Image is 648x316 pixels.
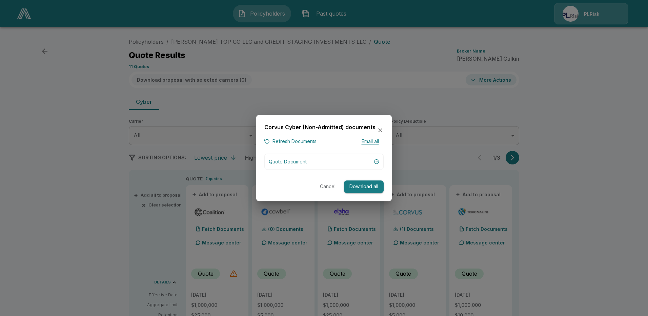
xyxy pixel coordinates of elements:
[269,158,307,165] p: Quote Document
[357,137,384,146] button: Email all
[264,137,317,146] button: Refresh Documents
[264,154,384,170] button: Quote Document
[317,180,339,193] button: Cancel
[264,123,376,132] h6: Corvus Cyber (Non-Admitted) documents
[344,180,384,193] button: Download all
